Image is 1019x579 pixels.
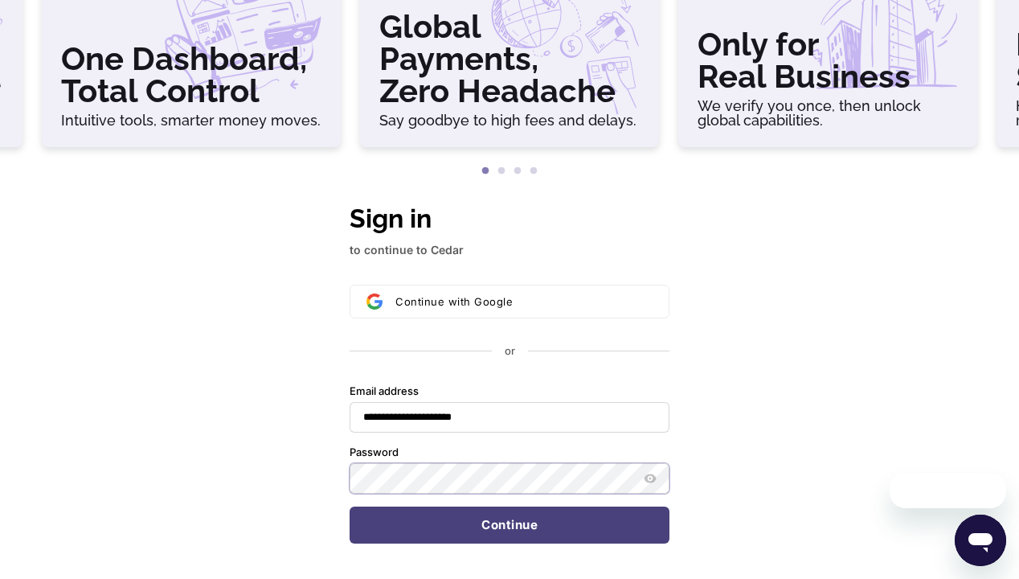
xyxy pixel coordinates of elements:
span: Continue with Google [395,295,513,308]
button: Show password [640,469,660,488]
button: 1 [477,163,493,179]
h6: Intuitive tools, smarter money moves. [61,113,321,128]
button: Sign in with GoogleContinue with Google [350,285,669,318]
button: 2 [493,163,509,179]
label: Email address [350,384,419,399]
p: to continue to Cedar [350,241,669,259]
button: 4 [526,163,542,179]
button: Continue [350,507,669,544]
h3: One Dashboard, Total Control [61,43,321,107]
p: or [505,344,515,359]
iframe: Button to launch messaging window [955,515,1006,566]
img: Sign in with Google [366,294,383,310]
label: Password [350,446,399,460]
h3: Only for Real Business [698,28,958,92]
iframe: Message from company [890,473,1006,508]
button: 3 [509,163,526,179]
h1: Sign in [350,199,669,238]
h3: Global Payments, Zero Headache [379,10,640,107]
h6: We verify you once, then unlock global capabilities. [698,99,958,128]
h6: Say goodbye to high fees and delays. [379,113,640,128]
